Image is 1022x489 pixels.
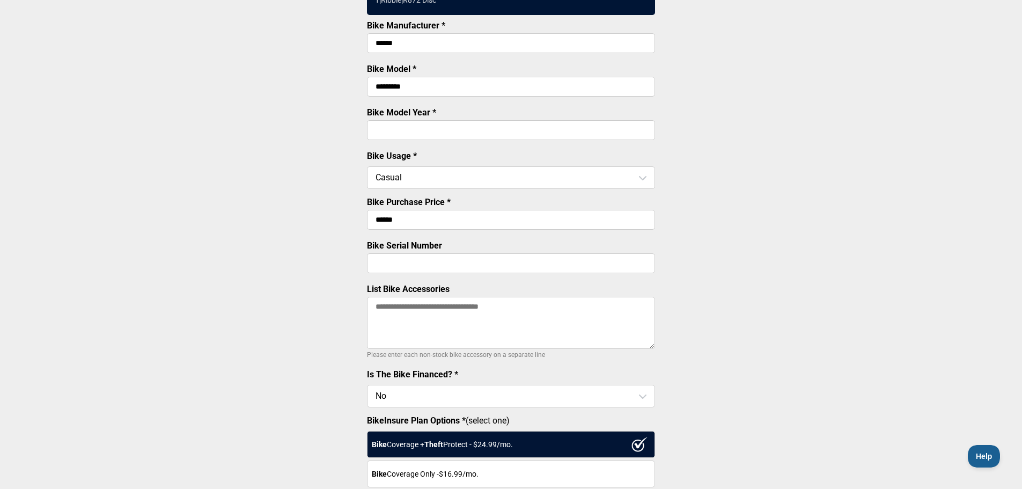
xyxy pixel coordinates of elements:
div: Coverage Only - $16.99 /mo. [367,461,655,487]
label: Is The Bike Financed? * [367,369,458,379]
p: Please enter each non-stock bike accessory on a separate line [367,348,655,361]
iframe: Toggle Customer Support [968,445,1001,468]
strong: Bike [372,470,387,478]
label: List Bike Accessories [367,284,450,294]
label: Bike Manufacturer * [367,20,445,31]
div: Coverage + Protect - $ 24.99 /mo. [367,431,655,458]
label: Bike Serial Number [367,240,442,251]
strong: Bike [372,440,387,449]
label: Bike Usage * [367,151,417,161]
label: Bike Purchase Price * [367,197,451,207]
strong: BikeInsure Plan Options * [367,415,466,426]
label: (select one) [367,415,655,426]
label: Bike Model Year * [367,107,436,118]
strong: Theft [424,440,443,449]
img: ux1sgP1Haf775SAghJI38DyDlYP+32lKFAAAAAElFTkSuQmCC [631,437,648,452]
label: Bike Model * [367,64,416,74]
